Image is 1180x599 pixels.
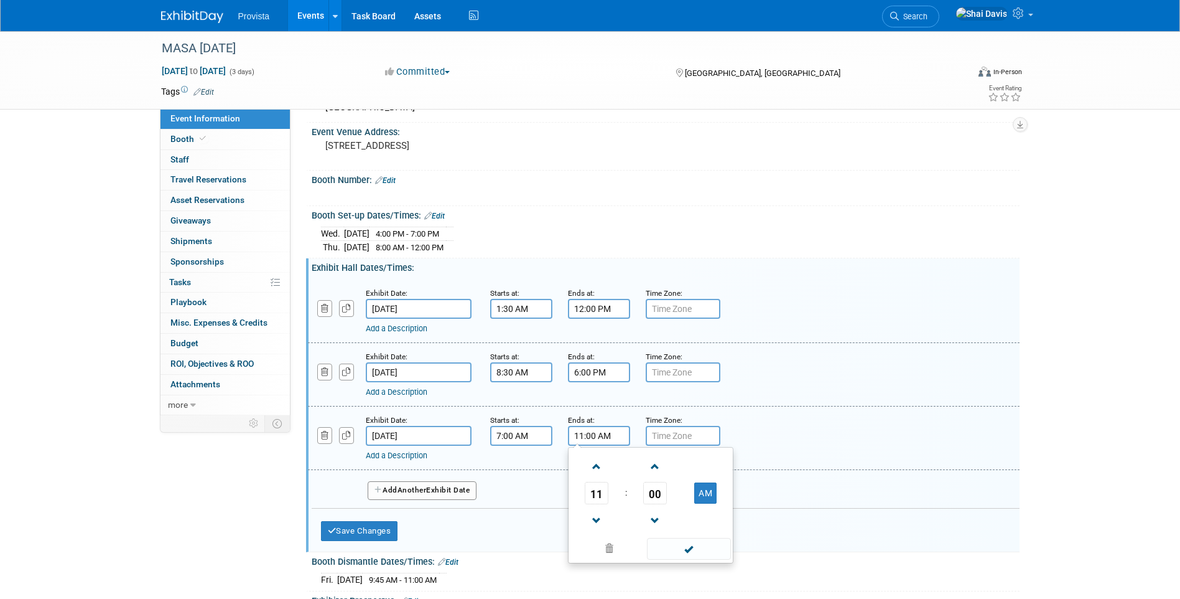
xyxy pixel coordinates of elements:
small: Exhibit Date: [366,289,407,298]
span: Travel Reservations [170,174,246,184]
a: Misc. Expenses & Credits [160,313,290,333]
span: [GEOGRAPHIC_DATA], [GEOGRAPHIC_DATA] [685,68,840,78]
div: Exhibit Hall Dates/Times: [312,258,1020,274]
div: Event Format [894,65,1023,83]
a: Giveaways [160,211,290,231]
span: Booth [170,134,208,144]
small: Time Zone: [646,289,682,298]
a: Event Information [160,109,290,129]
small: Exhibit Date: [366,352,407,361]
a: Increment Hour [585,450,608,482]
small: Ends at: [568,289,595,298]
td: Toggle Event Tabs [264,415,290,432]
button: Save Changes [321,521,398,541]
a: Add a Description [366,387,427,397]
span: Provista [238,11,270,21]
td: [DATE] [344,227,369,241]
a: Edit [375,176,396,185]
span: 4:00 PM - 7:00 PM [376,229,439,238]
span: Asset Reservations [170,195,244,205]
div: Event Rating [988,85,1021,92]
span: Shipments [170,236,212,246]
img: ExhibitDay [161,11,223,23]
small: Starts at: [490,352,519,361]
td: : [623,482,629,504]
span: Staff [170,154,189,164]
td: [DATE] [337,573,363,587]
a: Tasks [160,273,290,293]
span: 8:00 AM - 12:00 PM [376,243,444,252]
td: Fri. [321,573,337,587]
small: Exhibit Date: [366,416,407,425]
span: Pick Minute [643,482,667,504]
a: more [160,395,290,415]
div: MASA [DATE] [157,37,949,60]
div: In-Person [993,67,1022,77]
a: Sponsorships [160,252,290,272]
span: more [168,400,188,410]
a: ROI, Objectives & ROO [160,354,290,374]
small: Ends at: [568,416,595,425]
a: Edit [438,558,458,567]
span: Event Information [170,113,240,123]
td: Personalize Event Tab Strip [243,415,265,432]
span: Giveaways [170,215,211,225]
input: Start Time [490,299,552,319]
a: Budget [160,334,290,354]
span: (3 days) [228,68,254,76]
input: End Time [568,299,630,319]
a: Add a Description [366,324,427,333]
a: Clear selection [571,540,648,558]
span: Playbook [170,297,207,307]
button: AddAnotherExhibit Date [368,481,477,500]
a: Shipments [160,232,290,252]
span: [DATE] [DATE] [161,65,226,77]
a: Decrement Hour [585,504,608,536]
a: Playbook [160,293,290,313]
a: Decrement Minute [643,504,667,536]
a: Search [882,6,939,27]
td: Wed. [321,227,344,241]
div: Event Venue Address: [312,123,1020,138]
img: Format-Inperson.png [978,67,991,77]
input: Time Zone [646,299,720,319]
span: ROI, Objectives & ROO [170,359,254,369]
a: Increment Minute [643,450,667,482]
span: Tasks [169,277,191,287]
a: Attachments [160,375,290,395]
span: to [188,66,200,76]
small: Time Zone: [646,352,682,361]
span: 9:45 AM - 11:00 AM [369,575,437,585]
input: Date [366,426,472,446]
div: Booth Dismantle Dates/Times: [312,552,1020,568]
span: Budget [170,338,198,348]
small: Ends at: [568,352,595,361]
small: Starts at: [490,289,519,298]
input: Date [366,299,472,319]
input: End Time [568,426,630,446]
input: Time Zone [646,426,720,446]
td: Thu. [321,240,344,253]
small: Starts at: [490,416,519,425]
input: Start Time [490,426,552,446]
a: Travel Reservations [160,170,290,190]
i: Booth reservation complete [200,135,206,142]
span: Misc. Expenses & Credits [170,318,267,328]
input: Date [366,362,472,382]
input: Start Time [490,362,552,382]
a: Edit [424,212,445,220]
span: Search [899,12,927,21]
a: Add a Description [366,451,427,460]
button: AM [694,483,717,504]
pre: [STREET_ADDRESS] [325,140,593,151]
small: Time Zone: [646,416,682,425]
a: Edit [193,88,214,97]
input: Time Zone [646,362,720,382]
td: [DATE] [344,240,369,253]
span: Another [397,486,427,494]
input: End Time [568,362,630,382]
div: Booth Set-up Dates/Times: [312,206,1020,222]
span: Attachments [170,379,220,389]
td: Tags [161,85,214,98]
span: Sponsorships [170,257,224,266]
